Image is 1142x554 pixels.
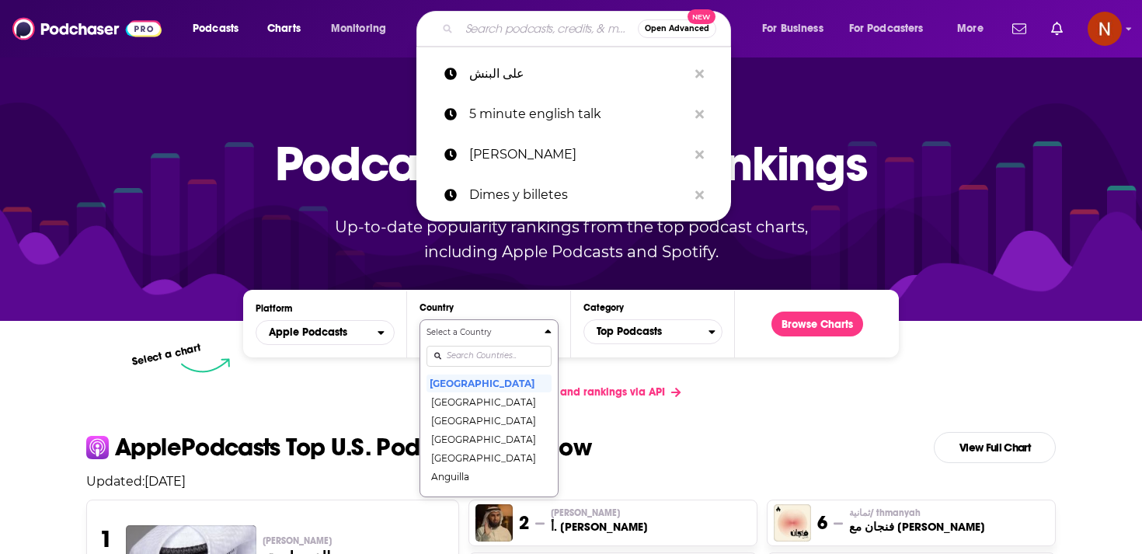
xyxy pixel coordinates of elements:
p: ثمانية/ thmanyah [849,507,985,519]
h3: فنجان مع [PERSON_NAME] [849,519,985,535]
img: apple Icon [86,436,109,458]
button: Browse Charts [771,312,863,336]
span: Monitoring [331,18,386,40]
button: Categories [583,319,722,344]
h3: أ. [PERSON_NAME] [551,519,648,535]
a: Get podcast charts and rankings via API [448,373,693,411]
button: open menu [256,320,395,345]
p: Kalam Yenawar [469,134,688,175]
button: Countries [420,319,559,497]
img: أ. ياسر الحزيمي [475,504,513,542]
span: [PERSON_NAME] [551,507,620,519]
a: Charts [257,16,310,41]
span: Apple Podcasts [269,327,347,338]
span: Open Advanced [645,25,709,33]
a: Dimes y billetes [416,175,731,215]
p: Up-to-date popularity rankings from the top podcast charts, including Apple Podcasts and Spotify. [304,214,838,264]
img: Podchaser - Follow, Share and Rate Podcasts [12,14,162,44]
h3: 1 [99,525,113,553]
p: Apple Podcasts Top U.S. Podcasts Right Now [115,435,591,460]
button: open menu [946,16,1003,41]
img: User Profile [1088,12,1122,46]
span: Top Podcasts [584,319,709,345]
button: Show profile menu [1088,12,1122,46]
button: [GEOGRAPHIC_DATA] [427,374,552,392]
button: open menu [320,16,406,41]
button: open menu [751,16,843,41]
a: [PERSON_NAME] [416,134,731,175]
button: [GEOGRAPHIC_DATA] [427,411,552,430]
a: 5 minute english talk [416,94,731,134]
span: Get podcast charts and rankings via API [461,385,665,399]
button: Anguilla [427,467,552,486]
h3: 2 [519,511,529,535]
p: ابو طلال الحمراني [263,535,447,547]
p: Updated: [DATE] [74,474,1068,489]
input: Search podcasts, credits, & more... [459,16,638,41]
h3: 6 [817,511,827,535]
span: For Business [762,18,823,40]
input: Search Countries... [427,346,552,367]
div: Search podcasts, credits, & more... [431,11,746,47]
span: Logged in as AdelNBM [1088,12,1122,46]
span: [PERSON_NAME] [263,535,332,547]
p: Podcast Charts & Rankings [275,113,868,214]
img: select arrow [181,358,230,373]
button: [GEOGRAPHIC_DATA] [427,486,552,504]
span: Charts [267,18,301,40]
a: ثمانية/ thmanyahفنجان مع [PERSON_NAME] [849,507,985,535]
h4: Select a Country [427,329,538,336]
img: فنجان مع عبدالرحمن أبومالح [774,504,811,542]
button: [GEOGRAPHIC_DATA] [427,392,552,411]
span: For Podcasters [849,18,924,40]
a: Show notifications dropdown [1045,16,1069,42]
p: Dimes y billetes [469,175,688,215]
button: [GEOGRAPHIC_DATA] [427,430,552,448]
a: View Full Chart [934,432,1056,463]
span: Podcasts [193,18,238,40]
p: Select a chart [131,341,202,368]
button: open menu [839,16,946,41]
a: Show notifications dropdown [1006,16,1032,42]
button: [GEOGRAPHIC_DATA] [427,448,552,467]
span: More [957,18,984,40]
p: 5 minute english talk [469,94,688,134]
span: New [688,9,715,24]
button: open menu [182,16,259,41]
p: Yasser Al-Hazimi [551,507,648,519]
h2: Platforms [256,320,395,345]
a: [PERSON_NAME]أ. [PERSON_NAME] [551,507,648,535]
p: على البنش [469,54,688,94]
a: على البنش [416,54,731,94]
button: Open AdvancedNew [638,19,716,38]
span: ثمانية/ thmanyah [849,507,921,519]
